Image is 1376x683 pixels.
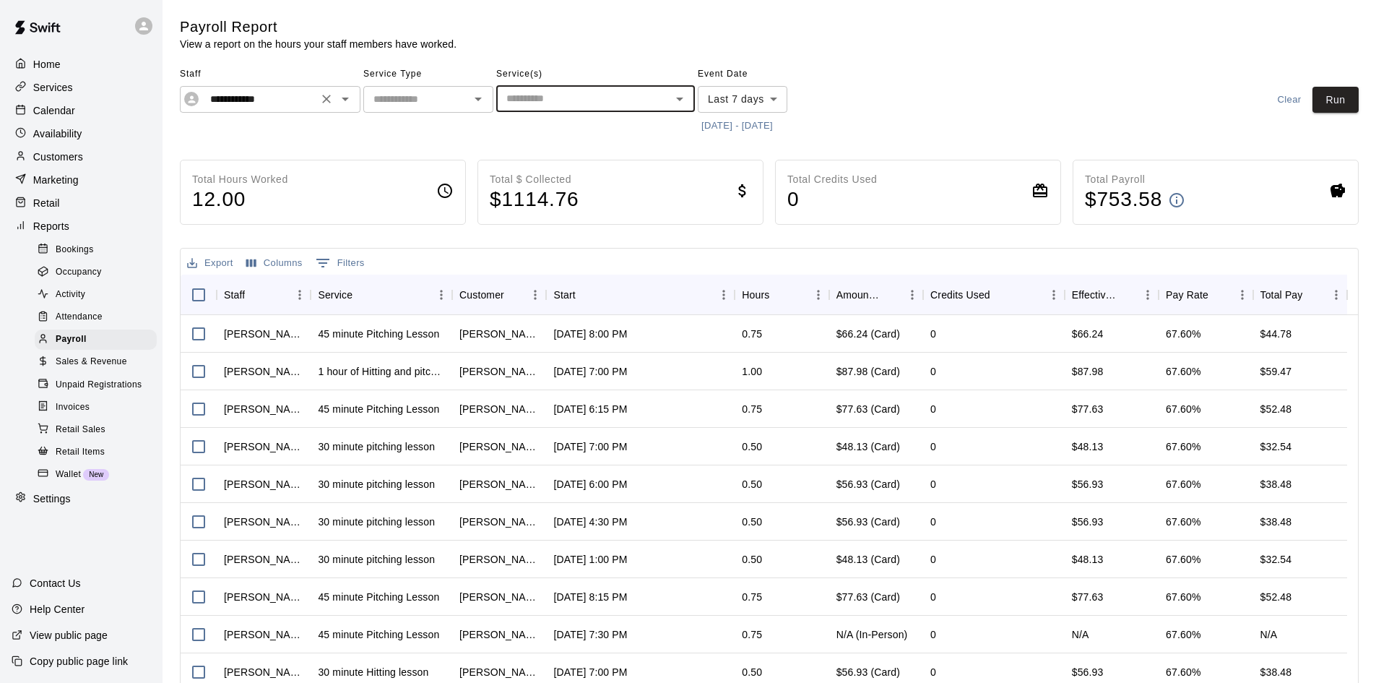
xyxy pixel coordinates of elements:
[12,77,151,98] a: Services
[1065,541,1159,578] div: $48.13
[930,665,936,679] div: 0
[1232,284,1253,306] button: Menu
[930,552,936,567] div: 0
[30,628,108,643] p: View public page
[1065,275,1159,315] div: Effective Price
[180,63,360,86] span: Staff
[35,284,163,306] a: Activity
[35,420,157,440] div: Retail Sales
[33,126,82,141] p: Availability
[35,261,163,283] a: Occupancy
[787,172,877,187] p: Total Credits Used
[56,423,105,437] span: Retail Sales
[33,196,60,210] p: Retail
[12,53,151,75] div: Home
[224,402,303,416] div: Justin Evans
[459,364,539,379] div: Jack Klewein
[930,439,936,454] div: 0
[713,284,735,306] button: Menu
[1166,327,1200,341] div: 67.60%
[35,240,157,260] div: Bookings
[224,327,303,341] div: Justin Evans
[742,552,762,567] div: 0.50
[1166,364,1200,379] div: 67.60%
[504,285,524,305] button: Sort
[459,327,539,341] div: Catherine Cortes
[1260,402,1292,416] div: $52.48
[318,552,435,567] div: 30 minute pitching lesson
[553,477,627,491] div: Aug 8, 2025, 6:00 PM
[316,89,337,109] button: Clear
[180,37,456,51] p: View a report on the hours your staff members have worked.
[553,327,627,341] div: Aug 11, 2025, 8:00 PM
[930,477,936,491] div: 0
[318,327,439,341] div: 45 minute Pitching Lesson
[56,355,127,369] span: Sales & Revenue
[769,285,789,305] button: Sort
[180,17,456,37] h5: Payroll Report
[459,515,539,529] div: Robert McKenzie
[742,439,762,454] div: 0.50
[576,285,596,305] button: Sort
[12,123,151,145] a: Availability
[12,146,151,168] div: Customers
[459,627,539,642] div: Ashley Gammon
[698,63,824,86] span: Event Date
[496,63,695,86] span: Service(s)
[553,552,627,567] div: Aug 8, 2025, 1:00 PM
[311,275,452,315] div: Service
[12,215,151,237] div: Reports
[217,275,311,315] div: Staff
[224,275,245,315] div: Staff
[1253,275,1347,315] div: Total Pay
[12,192,151,214] a: Retail
[930,627,936,642] div: 0
[56,288,85,302] span: Activity
[12,169,151,191] div: Marketing
[930,590,936,604] div: 0
[35,307,157,327] div: Attendance
[459,552,539,567] div: Stephanie Breg
[56,445,105,460] span: Retail Items
[35,465,157,485] div: WalletNew
[56,400,90,415] span: Invoices
[808,284,829,306] button: Menu
[318,364,445,379] div: 1 hour of Hitting and pitching/fielding
[524,284,546,306] button: Menu
[318,515,435,529] div: 30 minute pitching lesson
[1266,87,1312,113] button: Clear
[35,285,157,305] div: Activity
[1208,285,1229,305] button: Sort
[553,402,627,416] div: Aug 11, 2025, 6:15 PM
[836,515,900,529] div: $56.93 (Card)
[33,150,83,164] p: Customers
[742,402,762,416] div: 0.75
[1166,402,1200,416] div: 67.60%
[553,515,627,529] div: Aug 8, 2025, 4:30 PM
[490,172,579,187] p: Total $ Collected
[1325,284,1347,306] button: Menu
[35,442,157,463] div: Retail Items
[56,378,142,392] span: Unpaid Registrations
[459,665,539,679] div: Ray Gutierrez
[553,627,627,642] div: Aug 7, 2025, 7:30 PM
[490,187,579,212] h4: $ 1114.76
[33,103,75,118] p: Calendar
[30,654,128,669] p: Copy public page link
[35,374,163,396] a: Unpaid Registrations
[56,265,102,280] span: Occupancy
[553,364,627,379] div: Aug 11, 2025, 7:00 PM
[12,100,151,121] div: Calendar
[1260,439,1292,454] div: $32.54
[553,439,627,454] div: Aug 8, 2025, 7:00 PM
[35,351,163,374] a: Sales & Revenue
[990,285,1011,305] button: Sort
[698,86,787,113] div: Last 7 days
[224,439,303,454] div: Justin Evans
[459,402,539,416] div: Allen Underwood
[56,243,94,257] span: Bookings
[30,576,81,590] p: Contact Us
